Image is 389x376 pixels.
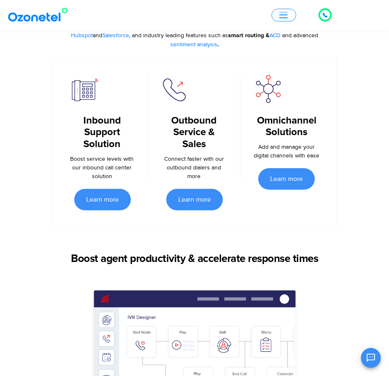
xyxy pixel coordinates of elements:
[170,42,219,48] strong: .
[170,40,217,49] a: sentiment analysis
[178,196,211,203] span: Learn more
[52,252,337,265] h2: Boost agent productivity & accelerate response times
[102,31,129,40] a: Salesforce
[228,33,282,38] strong: smart routing &
[161,73,192,104] img: outbound service sale
[86,196,119,203] span: Learn more
[161,115,227,150] h5: Outbound Service & Sales
[69,115,135,150] h5: Inbound Support Solution
[361,348,381,368] button: Open chat
[270,176,303,182] span: Learn more
[253,115,320,139] h5: Omnichannel Solutions
[74,189,131,210] a: Learn more
[69,73,100,104] img: inboud support
[71,31,93,40] a: Hubspot
[166,189,223,210] a: Learn more
[269,31,281,40] a: ACD
[258,168,315,190] a: Learn more
[69,155,135,181] p: Boost service levels with our inbound call center solution
[161,155,227,181] p: Connect faster with our outbound dialers and more
[253,73,284,104] img: omnichannel interaction
[253,143,320,160] p: Add and manage your digital channels with ease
